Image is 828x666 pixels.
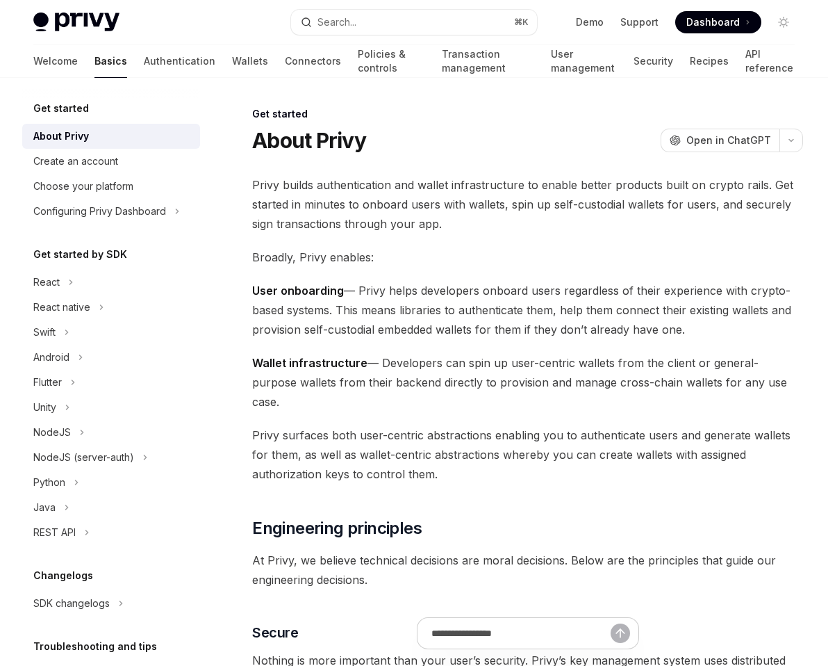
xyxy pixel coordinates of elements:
a: Choose your platform [22,174,200,199]
a: Wallets [232,44,268,78]
span: Broadly, Privy enables: [252,247,803,267]
div: NodeJS [33,424,71,441]
button: Send message [611,624,630,643]
a: Welcome [33,44,78,78]
div: SDK changelogs [33,595,110,612]
a: Create an account [22,149,200,174]
button: Toggle dark mode [772,11,795,33]
a: Authentication [144,44,215,78]
h5: Get started [33,100,89,117]
div: Swift [33,324,56,341]
a: API reference [745,44,795,78]
div: React [33,274,60,291]
span: Privy builds authentication and wallet infrastructure to enable better products built on crypto r... [252,175,803,234]
strong: User onboarding [252,284,344,298]
div: About Privy [33,128,89,145]
img: light logo [33,13,119,32]
div: Search... [317,14,356,31]
button: Open in ChatGPT [661,129,779,152]
a: About Privy [22,124,200,149]
a: Connectors [285,44,341,78]
div: Flutter [33,374,62,391]
span: Privy surfaces both user-centric abstractions enabling you to authenticate users and generate wal... [252,425,803,484]
a: Security [634,44,673,78]
a: User management [551,44,617,78]
div: NodeJS (server-auth) [33,449,134,466]
h5: Troubleshooting and tips [33,638,157,655]
div: REST API [33,524,76,541]
div: Unity [33,399,56,416]
h1: About Privy [252,128,366,153]
span: Dashboard [686,15,740,29]
strong: Wallet infrastructure [252,356,367,370]
a: Support [620,15,659,29]
h5: Get started by SDK [33,246,127,263]
span: Open in ChatGPT [686,133,771,147]
div: Python [33,474,65,491]
a: Dashboard [675,11,761,33]
button: Search...⌘K [291,10,538,35]
span: At Privy, we believe technical decisions are moral decisions. Below are the principles that guide... [252,551,803,590]
a: Recipes [690,44,729,78]
div: Choose your platform [33,178,133,195]
a: Transaction management [442,44,535,78]
span: — Developers can spin up user-centric wallets from the client or general-purpose wallets from the... [252,353,803,412]
div: Android [33,349,69,366]
h5: Changelogs [33,567,93,584]
div: Create an account [33,153,118,170]
div: Java [33,499,56,516]
a: Policies & controls [358,44,425,78]
div: Get started [252,107,803,121]
a: Demo [576,15,604,29]
span: Engineering principles [252,517,422,539]
div: Configuring Privy Dashboard [33,203,166,220]
a: Basics [94,44,127,78]
span: — Privy helps developers onboard users regardless of their experience with crypto-based systems. ... [252,281,803,339]
span: ⌘ K [514,17,529,28]
div: React native [33,299,90,316]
